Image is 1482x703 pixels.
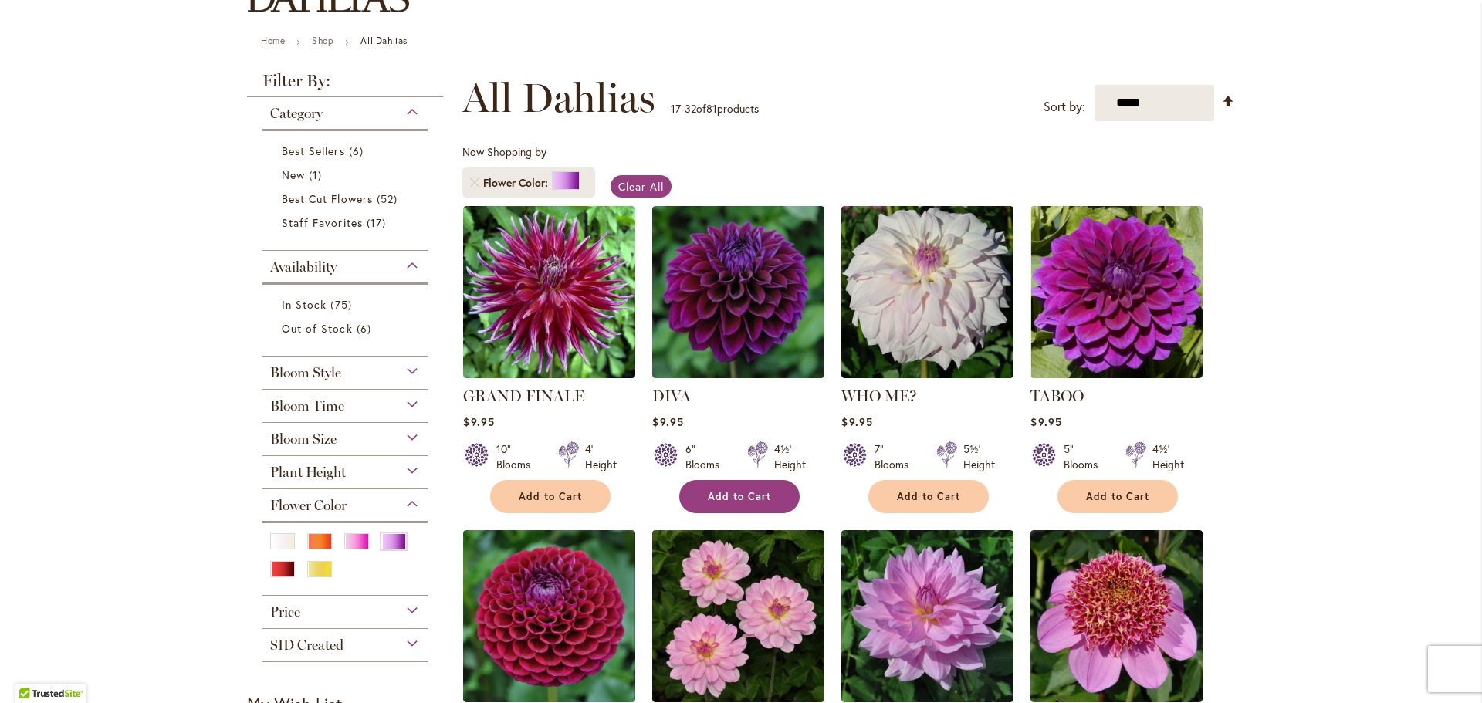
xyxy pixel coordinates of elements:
a: WHO ME? [841,387,917,405]
span: SID Created [270,637,343,654]
a: Out of Stock 6 [282,320,412,336]
span: 52 [377,191,401,207]
img: TABOO [1030,206,1203,378]
img: Grand Finale [463,206,635,378]
div: 6" Blooms [685,441,729,472]
a: TABOO [1030,367,1203,381]
span: Category [270,105,323,122]
span: New [282,167,305,182]
a: Who Me? [841,367,1013,381]
span: Add to Cart [708,490,771,503]
span: Clear All [618,179,664,194]
span: 81 [706,101,717,116]
button: Add to Cart [868,480,989,513]
span: Bloom Time [270,397,344,414]
a: Diva [652,367,824,381]
div: 10" Blooms [496,441,540,472]
a: New [282,167,412,183]
strong: All Dahlias [360,35,408,46]
span: Bloom Size [270,431,337,448]
span: In Stock [282,297,327,312]
a: DIVA [652,387,691,405]
span: All Dahlias [462,75,655,121]
label: Sort by: [1044,93,1085,121]
span: Add to Cart [897,490,960,503]
a: Best Cut Flowers [282,191,412,207]
a: TABOO [1030,387,1084,405]
strong: Filter By: [247,73,443,97]
iframe: Launch Accessibility Center [12,648,55,691]
span: Price [270,603,300,620]
span: 75 [330,296,355,313]
img: Diva [652,206,824,378]
a: Home [261,35,285,46]
span: Out of Stock [282,321,353,336]
img: MISSY SUE [652,530,824,702]
span: Availability [270,259,337,275]
span: Plant Height [270,464,346,481]
span: Add to Cart [519,490,582,503]
a: Shop [312,35,333,46]
a: Remove Flower Color Purple [470,178,479,188]
span: Staff Favorites [282,215,363,230]
img: Ivanetti [463,530,635,702]
img: Who Me? [841,206,1013,378]
div: 4½' Height [1152,441,1184,472]
a: GRAND FINALE [463,387,584,405]
span: 6 [349,143,367,159]
a: Best Sellers [282,143,412,159]
span: Flower Color [483,175,552,191]
a: Staff Favorites [282,215,412,231]
button: Add to Cart [1057,480,1178,513]
span: $9.95 [1030,414,1061,429]
span: 6 [357,320,375,336]
p: - of products [671,96,759,121]
img: DAD'S FAVORITE [1030,530,1203,702]
span: Flower Color [270,497,347,514]
span: 32 [685,101,696,116]
span: $9.95 [652,414,683,429]
span: Bloom Style [270,364,341,381]
span: $9.95 [463,414,494,429]
span: Now Shopping by [462,144,546,159]
div: 5" Blooms [1064,441,1107,472]
span: Best Cut Flowers [282,191,373,206]
div: 5½' Height [963,441,995,472]
img: UNICORN DREAMS [841,530,1013,702]
a: In Stock 75 [282,296,412,313]
div: 4½' Height [774,441,806,472]
span: 17 [671,101,681,116]
a: Clear All [611,175,672,198]
a: Grand Finale [463,367,635,381]
span: Add to Cart [1086,490,1149,503]
button: Add to Cart [679,480,800,513]
div: 7" Blooms [875,441,918,472]
span: $9.95 [841,414,872,429]
span: Best Sellers [282,144,345,158]
span: 1 [309,167,326,183]
button: Add to Cart [490,480,611,513]
span: 17 [367,215,390,231]
div: 4' Height [585,441,617,472]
